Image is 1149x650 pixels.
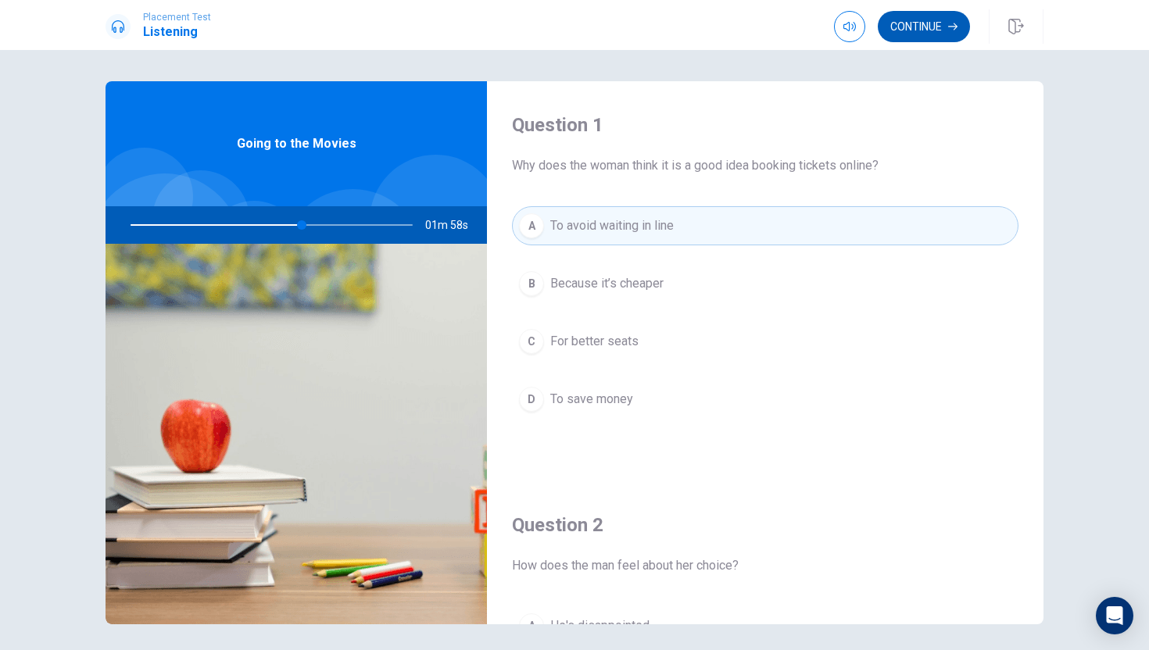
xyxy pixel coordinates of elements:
button: Continue [878,11,970,42]
span: How does the man feel about her choice? [512,556,1018,575]
div: D [519,387,544,412]
span: To avoid waiting in line [550,216,674,235]
button: DTo save money [512,380,1018,419]
h4: Question 2 [512,512,1018,537]
button: CFor better seats [512,322,1018,361]
span: Because it’s cheaper [550,274,664,293]
span: For better seats [550,332,639,351]
h4: Question 1 [512,112,1018,137]
button: BBecause it’s cheaper [512,264,1018,303]
button: AHe's disappointed [512,606,1018,645]
h1: Listening [143,23,211,41]
img: Going to the Movies [106,244,487,624]
span: Why does the woman think it is a good idea booking tickets online? [512,156,1018,175]
span: He's disappointed [550,616,650,635]
div: C [519,329,544,354]
div: A [519,213,544,238]
span: 01m 58s [425,206,481,244]
span: Going to the Movies [237,134,356,153]
div: B [519,271,544,296]
div: Open Intercom Messenger [1096,597,1133,634]
span: Placement Test [143,12,211,23]
div: A [519,613,544,638]
span: To save money [550,390,633,409]
button: ATo avoid waiting in line [512,206,1018,245]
